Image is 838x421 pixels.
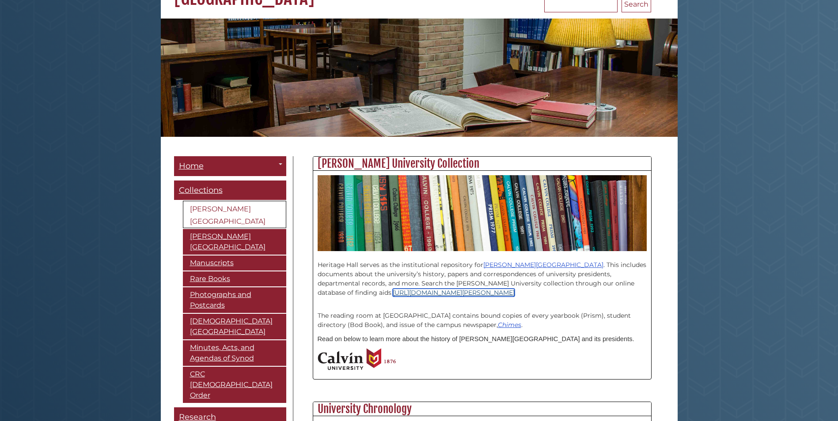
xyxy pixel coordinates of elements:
a: CRC [DEMOGRAPHIC_DATA] Order [183,367,286,403]
a: Photographs and Postcards [183,287,286,313]
span: Read on below to learn more about the history of [PERSON_NAME][GEOGRAPHIC_DATA] and its presidents. [318,335,634,342]
span: Home [179,161,204,171]
h2: University Chronology [313,402,651,416]
img: Calvin University 1876 [318,348,396,370]
a: [PERSON_NAME][GEOGRAPHIC_DATA] [183,229,286,255]
a: Chimes [498,321,521,329]
a: [DEMOGRAPHIC_DATA][GEOGRAPHIC_DATA] [183,314,286,339]
h2: [PERSON_NAME] University Collection [313,157,651,171]
a: Minutes, Acts, and Agendas of Synod [183,340,286,366]
a: [PERSON_NAME][GEOGRAPHIC_DATA] [183,201,286,228]
a: Manuscripts [183,256,286,271]
img: Calvin University yearbooks [318,175,647,251]
p: Heritage Hall serves as the institutional repository for . This includes documents about the univ... [318,251,647,297]
a: Collections [174,180,286,200]
a: [PERSON_NAME][GEOGRAPHIC_DATA] [483,261,603,269]
p: The reading room at [GEOGRAPHIC_DATA] contains bound copies of every yearbook (Prism), student di... [318,302,647,330]
a: Rare Books [183,271,286,286]
a: Home [174,156,286,176]
a: [URL][DOMAIN_NAME][PERSON_NAME] [393,289,515,297]
span: Collections [179,185,223,195]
